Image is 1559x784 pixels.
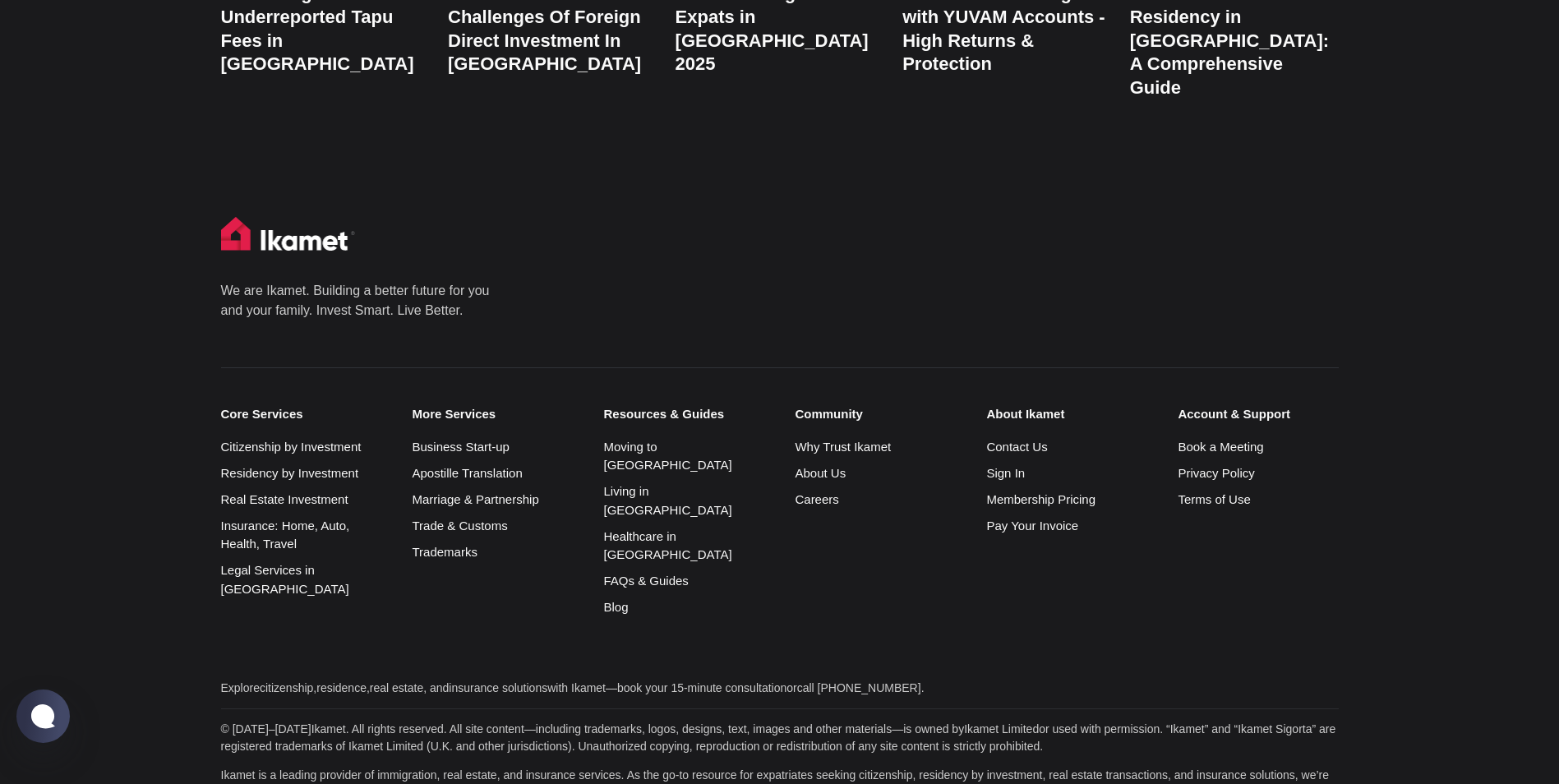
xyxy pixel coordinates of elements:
a: Living in [GEOGRAPHIC_DATA] [603,484,731,517]
a: Business Start-up [412,440,509,454]
a: Real Estate Investment [221,492,348,506]
small: About Ikamet [986,407,1146,422]
small: Community [795,407,955,422]
p: We are Ikamet. Building a better future for you and your family. Invest Smart. Live Better. [221,281,492,321]
a: insurance solutions [449,681,547,694]
a: About Us [795,466,846,480]
a: Careers [795,492,838,506]
small: More Services [412,407,572,422]
a: book your 15-minute consultation [617,681,786,694]
a: residence [316,681,367,694]
a: Privacy Policy [1178,466,1254,480]
a: Sign In [986,466,1025,480]
p: © [DATE]–[DATE] . All rights reserved. All site content—including trademarks, logos, designs, tex... [221,721,1339,755]
a: Apostille Translation [412,466,522,480]
a: FAQs & Guides [603,574,688,588]
a: Book a Meeting [1178,440,1263,454]
a: Terms of Use [1178,492,1250,506]
small: Core Services [221,407,381,422]
a: call [PHONE_NUMBER] [797,681,921,694]
a: Blog [603,600,628,614]
a: Marriage & Partnership [412,492,538,506]
a: Trade & Customs [412,519,507,533]
a: real estate [370,681,423,694]
a: Trademarks [412,545,477,559]
a: Ikamet [1170,722,1205,736]
a: citizenship [260,681,313,694]
a: Residency by Investment [221,466,359,480]
a: Healthcare in [GEOGRAPHIC_DATA] [603,529,731,562]
a: Membership Pricing [986,492,1095,506]
a: Citizenship by Investment [221,440,362,454]
p: Explore , , , and with Ikamet— or . [221,680,1339,697]
a: Insurance: Home, Auto, Health, Travel [221,519,350,551]
a: Contact Us [986,440,1047,454]
a: Ikamet Limited [964,722,1039,736]
a: Why Trust Ikamet [795,440,891,454]
small: Account & Support [1178,407,1338,422]
a: Pay Your Invoice [986,519,1078,533]
small: Resources & Guides [603,407,763,422]
a: Legal Services in [GEOGRAPHIC_DATA] [221,563,349,596]
img: Ikamet home [221,217,356,258]
a: Ikamet Sigorta [1238,722,1312,736]
a: Ikamet [311,722,346,736]
a: Moving to [GEOGRAPHIC_DATA] [603,440,731,473]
